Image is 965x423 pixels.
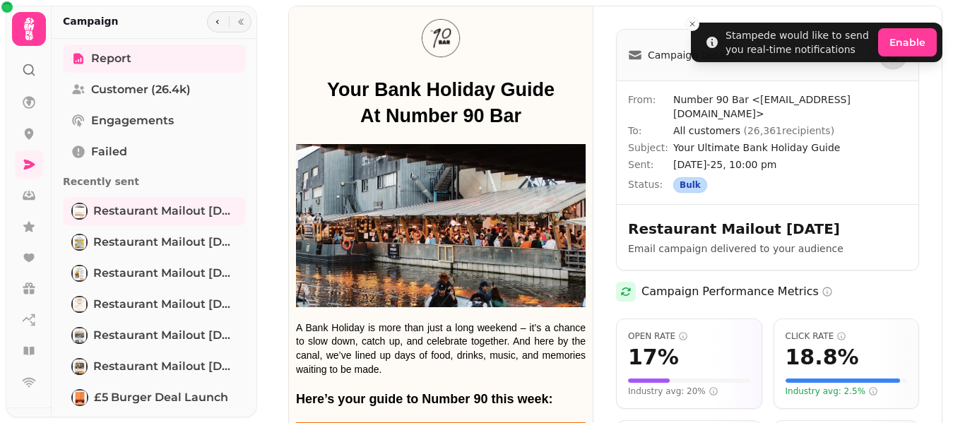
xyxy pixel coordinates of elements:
button: Close toast [685,17,699,31]
span: Click Rate [786,330,908,342]
span: Your Ultimate Bank Holiday Guide [673,141,907,155]
span: 17 % [628,345,679,370]
div: Bulk [673,177,707,193]
img: £5 Burger Deal Launch [73,391,87,405]
div: Visual representation of your open rate (17%) compared to a scale of 50%. The fuller the bar, the... [628,379,750,383]
a: Restaurant Mailout Aug 13thRestaurant Mailout [DATE] [63,228,246,256]
a: Engagements [63,107,246,135]
span: Restaurant Mailout [DATE] [93,265,237,282]
span: ( 26,361 recipients) [743,125,834,136]
span: 18.8 % [786,345,859,370]
img: Restaurant Mailout July 31st [73,297,86,311]
img: Restaurant Mailout July 24th [73,328,86,342]
span: [DATE]-25, 10:00 pm [673,157,907,172]
div: Stampede would like to send you real-time notifications [726,28,872,56]
span: Restaurant Mailout [DATE] [93,234,237,251]
span: Industry avg: 2.5% [786,386,879,397]
span: From: [628,93,673,121]
span: Engagements [91,112,174,129]
a: Restaurant Mailout July 24thRestaurant Mailout [DATE] [63,321,246,350]
span: Restaurant Mailout [DATE] [93,358,237,375]
span: Report [91,50,131,67]
span: All customers [673,125,834,136]
img: Restaurant Mailout Aug 7th [73,266,86,280]
span: Restaurant Mailout [DATE] [93,203,237,220]
p: Recently sent [63,169,246,194]
span: Restaurant Mailout [DATE] [93,327,237,344]
a: Restaurant Mailout July 31stRestaurant Mailout [DATE] [63,290,246,318]
div: Visual representation of your click rate (18.8%) compared to a scale of 20%. The fuller the bar, ... [786,379,908,383]
img: Restaurant Mailout Aug 20th [73,204,86,218]
a: Report [63,44,246,73]
span: Customer (26.4k) [91,81,191,98]
a: Restaurant Mailout July 16thRestaurant Mailout [DATE] [63,352,246,381]
img: Restaurant Mailout July 16th [73,359,86,374]
h2: Restaurant Mailout [DATE] [628,219,899,239]
span: Sent: [628,157,673,172]
span: To: [628,124,673,138]
a: £5 Burger Deal Launch£5 Burger Deal Launch [63,383,246,412]
h2: Campaign Performance Metrics [641,283,833,300]
span: £5 Burger Deal Launch [94,389,228,406]
button: Enable [878,28,937,56]
h2: Campaign [63,14,119,28]
a: Failed [63,138,246,166]
span: Open Rate [628,330,750,342]
span: Failed [91,143,127,160]
a: Restaurant Mailout Aug 20thRestaurant Mailout [DATE] [63,197,246,225]
p: Email campaign delivered to your audience [628,242,907,256]
span: Restaurant Mailout [DATE] [93,296,237,313]
a: Restaurant Mailout Aug 7thRestaurant Mailout [DATE] [63,259,246,287]
span: Number 90 Bar <[EMAIL_ADDRESS][DOMAIN_NAME]> [673,93,907,121]
span: Campaign Details [648,48,735,62]
span: Industry avg: 20% [628,386,718,397]
a: Customer (26.4k) [63,76,246,104]
span: Status: [628,177,673,193]
span: Subject: [628,141,673,155]
img: Restaurant Mailout Aug 13th [73,235,86,249]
